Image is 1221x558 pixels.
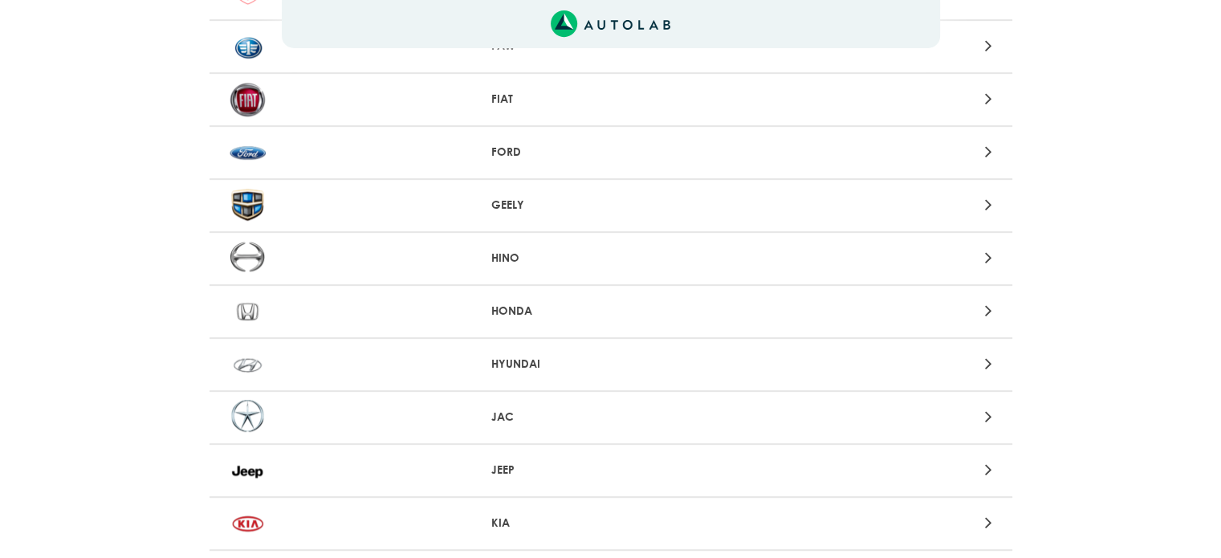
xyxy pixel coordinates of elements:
p: FIAT [491,91,730,108]
p: HYUNDAI [491,356,730,373]
img: HYUNDAI [230,347,266,382]
img: HINO [230,241,266,276]
img: FORD [230,135,266,170]
img: JAC [230,400,266,435]
p: GEELY [491,197,730,214]
img: FAW [230,29,266,64]
img: JEEP [230,453,266,488]
p: FORD [491,144,730,161]
img: KIA [230,506,266,541]
p: HINO [491,250,730,267]
p: KIA [491,515,730,532]
a: Link al sitio de autolab [551,15,670,31]
p: HONDA [491,303,730,320]
img: FIAT [230,82,266,117]
img: HONDA [230,294,266,329]
p: JEEP [491,462,730,479]
p: JAC [491,409,730,426]
img: GEELY [230,188,266,223]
